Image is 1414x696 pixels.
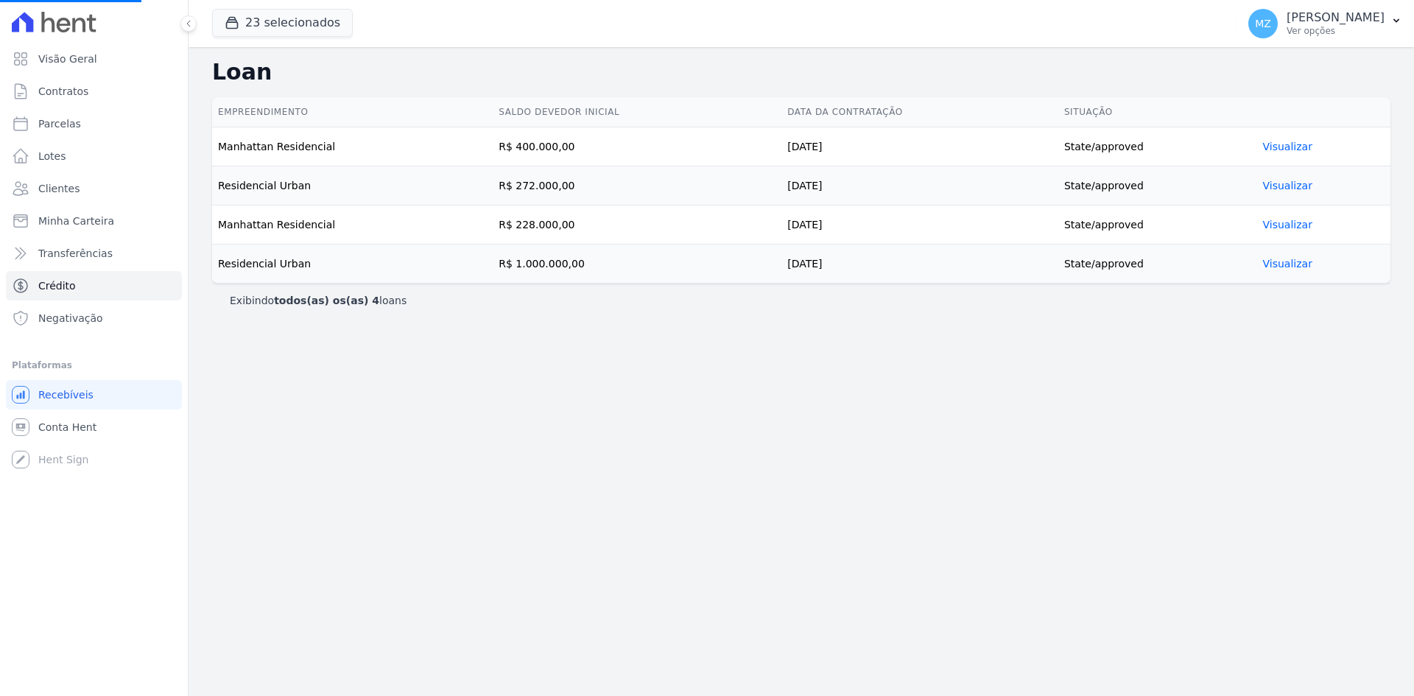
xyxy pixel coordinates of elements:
td: Residencial Urban [212,245,493,284]
button: MZ [PERSON_NAME] Ver opções [1237,3,1414,44]
th: Saldo devedor inicial [493,97,781,127]
th: Situação [1058,97,1257,127]
h2: Loan [212,59,1390,85]
td: State/approved [1058,205,1257,245]
td: R$ 400.000,00 [493,127,781,166]
td: State/approved [1058,127,1257,166]
span: Clientes [38,181,80,196]
a: Visualizar [1263,258,1312,270]
td: [DATE] [781,127,1058,166]
span: Parcelas [38,116,81,131]
td: R$ 228.000,00 [493,205,781,245]
span: Negativação [38,311,103,326]
a: Visualizar [1263,219,1312,231]
td: Residencial Urban [212,166,493,205]
a: Conta Hent [6,412,182,442]
p: Exibindo loans [230,293,407,308]
a: Transferências [6,239,182,268]
td: [DATE] [781,205,1058,245]
a: Visão Geral [6,44,182,74]
span: Lotes [38,149,66,164]
td: [DATE] [781,166,1058,205]
span: Conta Hent [38,420,96,435]
td: Manhattan Residencial [212,205,493,245]
a: Negativação [6,303,182,333]
b: todos(as) os(as) 4 [274,295,379,306]
a: Minha Carteira [6,206,182,236]
td: R$ 1.000.000,00 [493,245,781,284]
span: Visão Geral [38,52,97,66]
a: Contratos [6,77,182,106]
span: Minha Carteira [38,214,114,228]
td: [DATE] [781,245,1058,284]
td: Manhattan Residencial [212,127,493,166]
span: Contratos [38,84,88,99]
a: Clientes [6,174,182,203]
a: Visualizar [1263,141,1312,152]
span: MZ [1255,18,1271,29]
td: State/approved [1058,245,1257,284]
th: Empreendimento [212,97,493,127]
button: 23 selecionados [212,9,353,37]
a: Crédito [6,271,182,300]
a: Recebíveis [6,380,182,409]
span: Recebíveis [38,387,94,402]
p: [PERSON_NAME] [1287,10,1385,25]
td: State/approved [1058,166,1257,205]
div: Plataformas [12,356,176,374]
a: Lotes [6,141,182,171]
span: Transferências [38,246,113,261]
a: Parcelas [6,109,182,138]
a: Visualizar [1263,180,1312,191]
p: Ver opções [1287,25,1385,37]
span: Crédito [38,278,76,293]
th: Data da contratação [781,97,1058,127]
td: R$ 272.000,00 [493,166,781,205]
